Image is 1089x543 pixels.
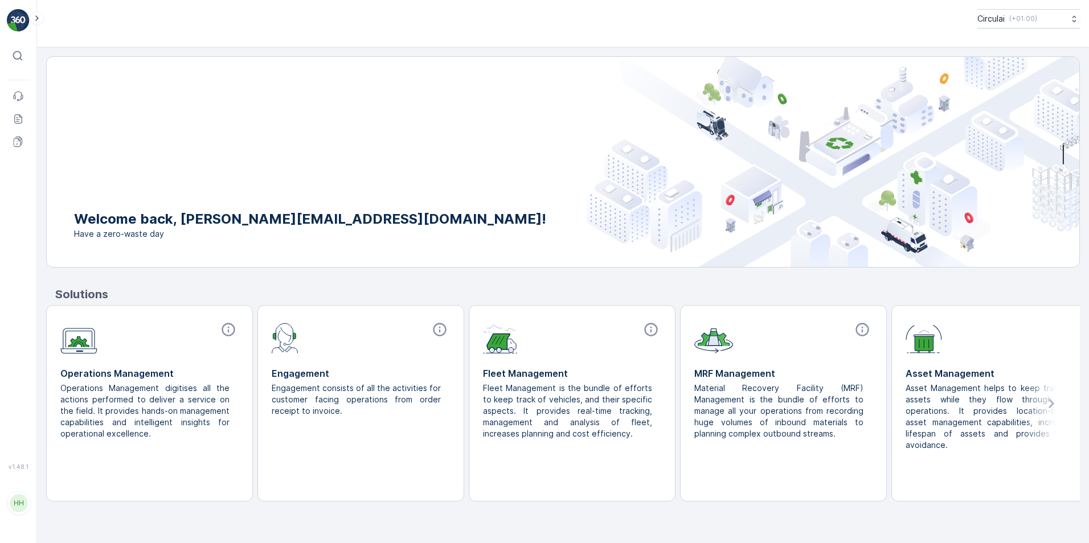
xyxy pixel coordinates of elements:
[906,367,1084,380] p: Asset Management
[587,57,1079,267] img: city illustration
[7,463,30,470] span: v 1.48.1
[60,382,230,439] p: Operations Management digitises all the actions performed to deliver a service on the field. It p...
[74,228,546,240] span: Have a zero-waste day
[906,382,1075,451] p: Asset Management helps to keep track of assets while they flow through the operations. It provide...
[7,9,30,32] img: logo
[1009,14,1037,23] p: ( +01:00 )
[272,367,450,380] p: Engagement
[694,367,873,380] p: MRF Management
[10,494,28,512] div: HH
[483,322,518,353] img: module-icon
[483,382,652,439] p: Fleet Management is the bundle of efforts to keep track of vehicles, and their specific aspects. ...
[7,472,30,534] button: HH
[483,367,661,380] p: Fleet Management
[60,322,97,354] img: module-icon
[60,367,239,380] p: Operations Management
[55,286,1080,303] p: Solutions
[272,382,441,417] p: Engagement consists of all the activities for customer facing operations from order receipt to in...
[977,13,1005,24] p: Circulai
[977,9,1080,28] button: Circulai(+01:00)
[74,210,546,228] p: Welcome back, [PERSON_NAME][EMAIL_ADDRESS][DOMAIN_NAME]!
[906,322,942,353] img: module-icon
[694,322,733,353] img: module-icon
[694,382,863,439] p: Material Recovery Facility (MRF) Management is the bundle of efforts to manage all your operation...
[272,322,298,353] img: module-icon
